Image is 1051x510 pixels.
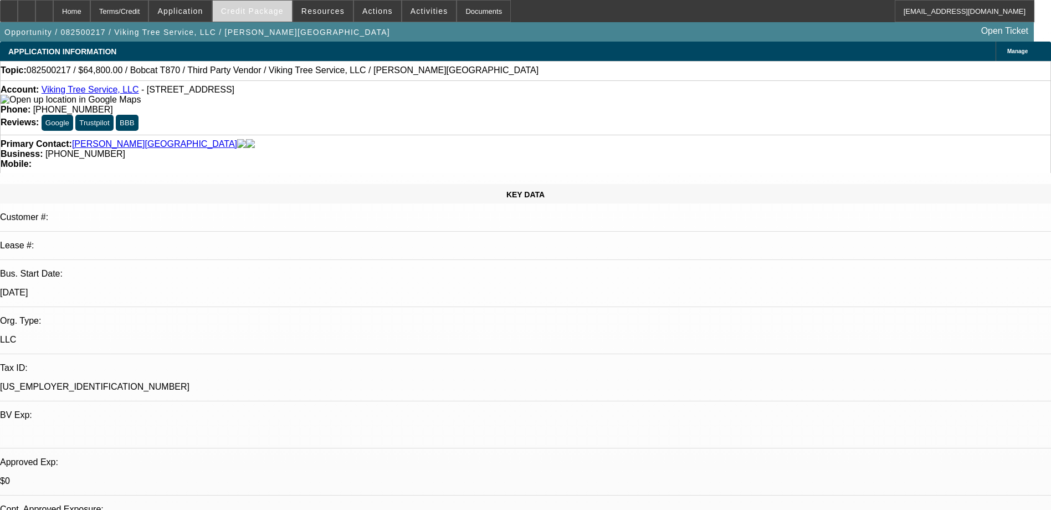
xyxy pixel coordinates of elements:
span: Resources [301,7,345,16]
span: - [STREET_ADDRESS] [141,85,234,94]
button: Actions [354,1,401,22]
button: Google [42,115,73,131]
a: [PERSON_NAME][GEOGRAPHIC_DATA] [72,139,237,149]
button: Activities [402,1,457,22]
span: Credit Package [221,7,284,16]
span: [PHONE_NUMBER] [45,149,125,159]
button: Resources [293,1,353,22]
a: View Google Maps [1,95,141,104]
span: KEY DATA [506,190,545,199]
a: Viking Tree Service, LLC [42,85,139,94]
strong: Phone: [1,105,30,114]
button: BBB [116,115,139,131]
strong: Business: [1,149,43,159]
button: Credit Package [213,1,292,22]
span: Opportunity / 082500217 / Viking Tree Service, LLC / [PERSON_NAME][GEOGRAPHIC_DATA] [4,28,390,37]
span: APPLICATION INFORMATION [8,47,116,56]
button: Trustpilot [75,115,113,131]
span: Actions [362,7,393,16]
button: Application [149,1,211,22]
span: 082500217 / $64,800.00 / Bobcat T870 / Third Party Vendor / Viking Tree Service, LLC / [PERSON_NA... [27,65,539,75]
span: [PHONE_NUMBER] [33,105,113,114]
span: Application [157,7,203,16]
strong: Mobile: [1,159,32,169]
strong: Topic: [1,65,27,75]
img: facebook-icon.png [237,139,246,149]
img: Open up location in Google Maps [1,95,141,105]
strong: Primary Contact: [1,139,72,149]
strong: Reviews: [1,118,39,127]
img: linkedin-icon.png [246,139,255,149]
strong: Account: [1,85,39,94]
span: Manage [1007,48,1028,54]
span: Activities [411,7,448,16]
a: Open Ticket [977,22,1033,40]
